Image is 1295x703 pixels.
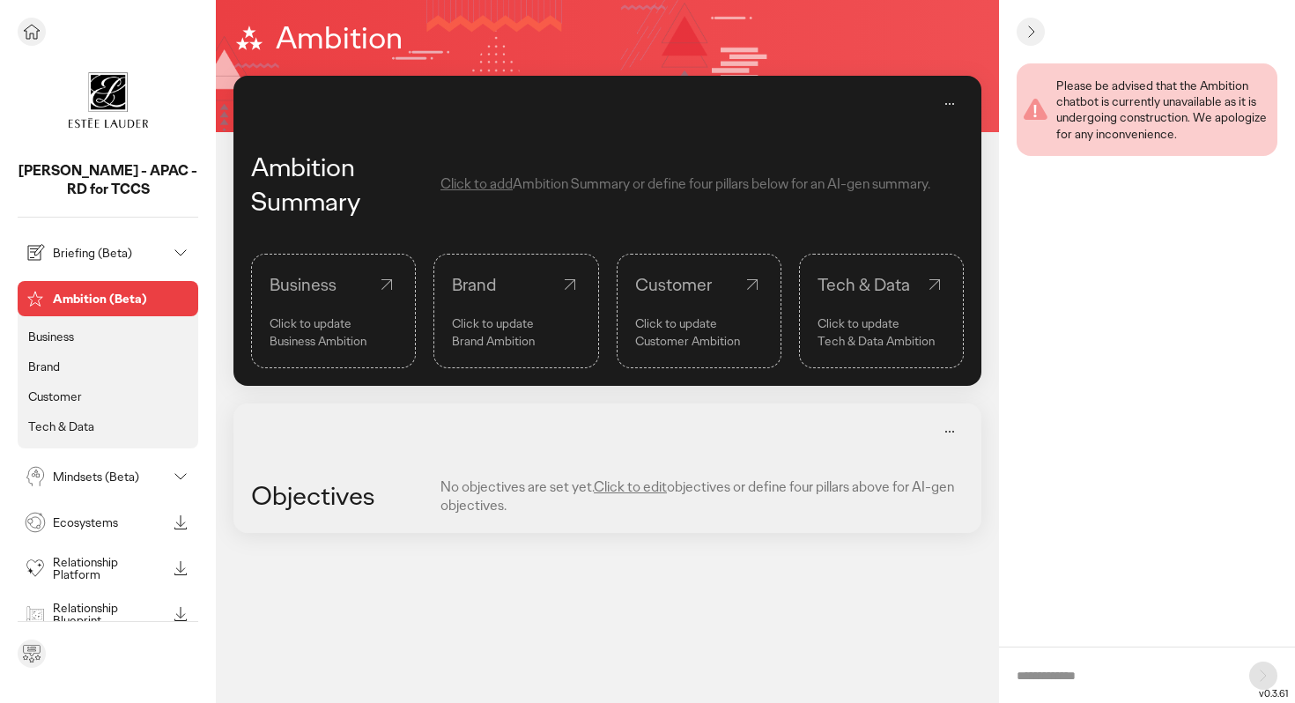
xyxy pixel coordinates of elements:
[251,150,423,218] div: Ambition Summary
[635,332,763,350] p: Customer Ambition
[270,272,397,297] div: Business
[53,470,166,483] p: Mindsets (Beta)
[818,272,945,297] div: Tech & Data
[818,332,945,350] p: Tech & Data Ambition
[635,314,763,332] p: Click to update
[18,162,198,199] p: Estee Lauder - APAC - RD for TCCS
[270,314,397,332] p: Click to update
[233,18,403,59] h1: Ambition
[799,254,964,368] a: Tech & DataClick to update Tech & Data Ambition
[251,478,423,515] div: Objectives
[28,359,60,374] p: Brand
[53,247,166,259] p: Briefing (Beta)
[53,602,166,626] p: Relationship Blueprint
[594,477,667,496] span: Click to edit
[452,314,580,332] p: Click to update
[28,418,94,434] p: Tech & Data
[28,388,82,404] p: Customer
[440,478,964,515] div: No objectives are set yet. objectives or define four pillars above for AI-gen objectives.
[64,56,152,144] img: project avatar
[1056,78,1270,142] div: Please be advised that the Ambition chatbot is currently unavailable as it is undergoing construc...
[617,254,781,368] a: CustomerClick to update Customer Ambition
[53,556,166,581] p: Relationship Platform
[270,332,397,350] p: Business Ambition
[452,332,580,350] p: Brand Ambition
[440,175,930,194] div: Ambition Summary or define four pillars below for an AI-gen summary.
[433,254,598,368] a: BrandClick to update Brand Ambition
[635,272,763,297] div: Customer
[251,254,416,368] a: BusinessClick to update Business Ambition
[53,516,166,529] p: Ecosystems
[452,272,580,297] div: Brand
[18,640,46,668] div: Send feedback
[818,314,945,332] p: Click to update
[28,329,74,344] p: Business
[53,292,191,305] p: Ambition (Beta)
[440,174,513,193] span: Click to add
